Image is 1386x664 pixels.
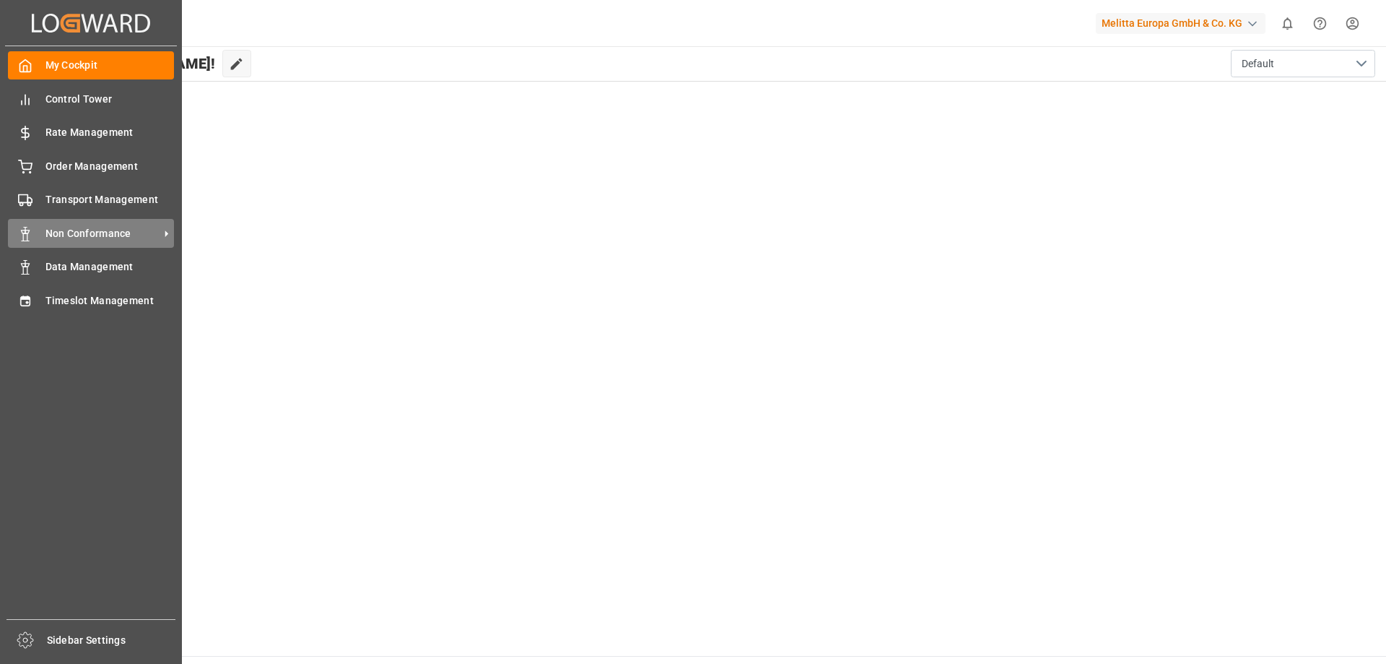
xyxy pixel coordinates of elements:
a: Data Management [8,253,174,281]
span: Hello [PERSON_NAME]! [60,50,215,77]
span: Default [1242,56,1274,72]
span: Control Tower [45,92,175,107]
a: Timeslot Management [8,286,174,314]
span: Sidebar Settings [47,633,176,648]
span: Data Management [45,259,175,275]
button: Help Center [1304,7,1336,40]
span: Transport Management [45,192,175,207]
span: Order Management [45,159,175,174]
span: My Cockpit [45,58,175,73]
div: Melitta Europa GmbH & Co. KG [1096,13,1265,34]
button: open menu [1231,50,1375,77]
a: My Cockpit [8,51,174,79]
a: Order Management [8,152,174,180]
button: Melitta Europa GmbH & Co. KG [1096,9,1271,37]
a: Rate Management [8,118,174,147]
span: Non Conformance [45,226,160,241]
button: show 0 new notifications [1271,7,1304,40]
a: Control Tower [8,85,174,113]
span: Timeslot Management [45,293,175,309]
a: Transport Management [8,186,174,214]
span: Rate Management [45,125,175,140]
